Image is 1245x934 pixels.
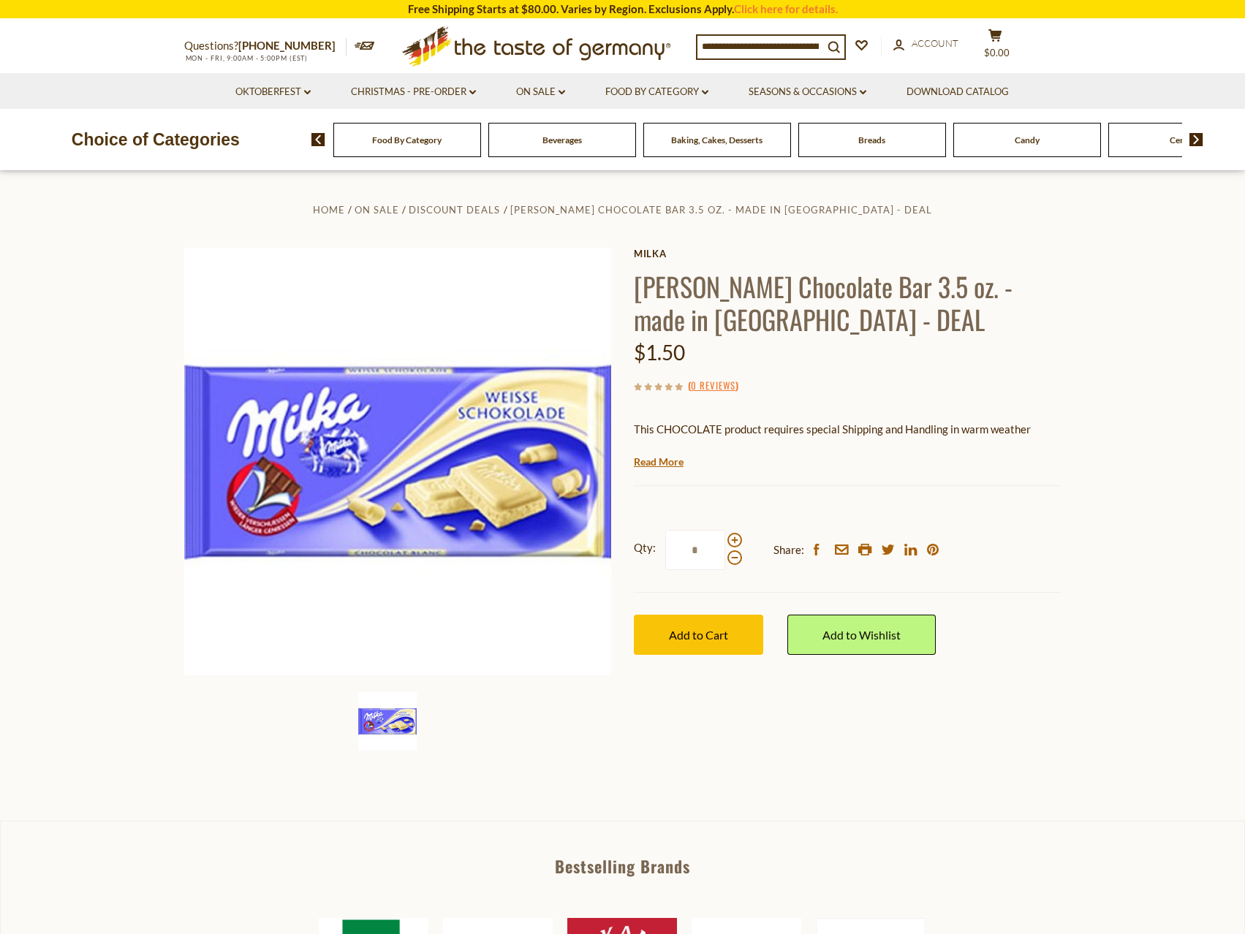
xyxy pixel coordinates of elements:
a: Discount Deals [409,204,500,216]
a: Seasons & Occasions [749,84,866,100]
h1: [PERSON_NAME] Chocolate Bar 3.5 oz. - made in [GEOGRAPHIC_DATA] - DEAL [634,270,1062,335]
a: Baking, Cakes, Desserts [671,134,762,145]
a: 0 Reviews [691,378,735,394]
span: $1.50 [634,340,685,365]
a: Christmas - PRE-ORDER [351,84,476,100]
a: Breads [858,134,885,145]
img: next arrow [1189,133,1203,146]
a: Click here for details. [734,2,838,15]
a: [PHONE_NUMBER] [238,39,336,52]
span: ( ) [688,378,738,392]
a: On Sale [355,204,399,216]
img: previous arrow [311,133,325,146]
span: $0.00 [984,47,1010,58]
p: Questions? [184,37,347,56]
span: Add to Cart [669,628,728,642]
div: Bestselling Brands [1,858,1244,874]
span: Account [912,37,958,49]
a: Food By Category [605,84,708,100]
span: MON - FRI, 9:00AM - 5:00PM (EST) [184,54,309,62]
a: Cereal [1170,134,1195,145]
a: Home [313,204,345,216]
a: Milka [634,248,1062,259]
span: Share: [773,541,804,559]
a: On Sale [516,84,565,100]
a: Candy [1015,134,1040,145]
a: Download Catalog [907,84,1009,100]
a: Account [893,36,958,52]
button: Add to Cart [634,615,763,655]
li: We will ship this product in heat-protective packaging and ice during warm weather months or to w... [648,449,1062,468]
img: Milka White Chocolate Bar [184,248,612,675]
a: Oktoberfest [235,84,311,100]
p: This CHOCOLATE product requires special Shipping and Handling in warm weather [634,420,1062,438]
button: $0.00 [974,29,1018,65]
a: Beverages [542,134,582,145]
img: Milka White Chocolate Bar [358,692,417,751]
a: [PERSON_NAME] Chocolate Bar 3.5 oz. - made in [GEOGRAPHIC_DATA] - DEAL [510,204,932,216]
strong: Qty: [634,539,656,557]
input: Qty: [665,530,725,570]
a: Read More [634,455,684,469]
a: Food By Category [372,134,442,145]
a: Add to Wishlist [787,615,936,655]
